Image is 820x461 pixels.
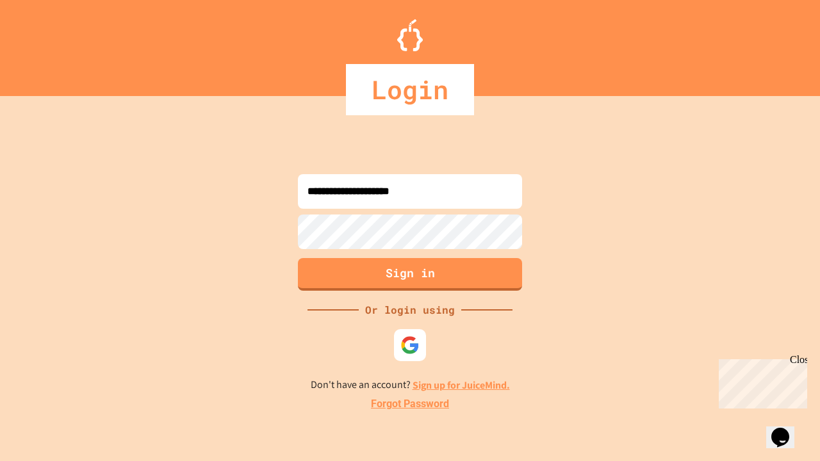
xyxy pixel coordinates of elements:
div: Login [346,64,474,115]
a: Forgot Password [371,396,449,412]
img: google-icon.svg [400,336,420,355]
a: Sign up for JuiceMind. [413,378,510,392]
iframe: chat widget [714,354,807,408]
button: Sign in [298,258,522,291]
div: Chat with us now!Close [5,5,88,81]
div: Or login using [359,302,461,318]
iframe: chat widget [766,410,807,448]
p: Don't have an account? [311,377,510,393]
img: Logo.svg [397,19,423,51]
